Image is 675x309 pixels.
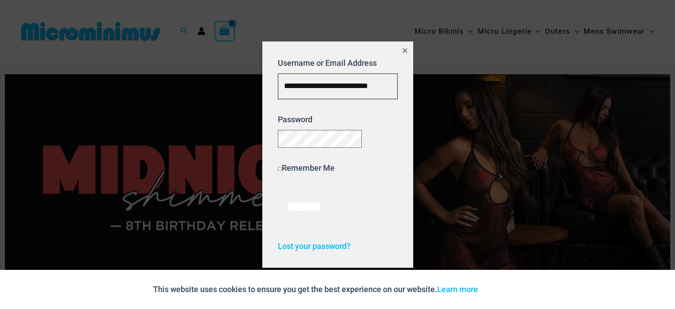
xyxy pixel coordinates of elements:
[397,41,413,62] button: Close popup
[485,279,522,300] button: Accept
[278,115,312,124] label: Password
[278,241,351,251] a: Lost your password?
[278,163,335,173] label: Remember Me
[278,58,377,68] label: Username or Email Address
[437,285,478,294] a: Learn more
[278,167,282,171] input: Remember Me
[153,283,478,296] p: This website uses cookies to ensure you get the best experience on our website.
